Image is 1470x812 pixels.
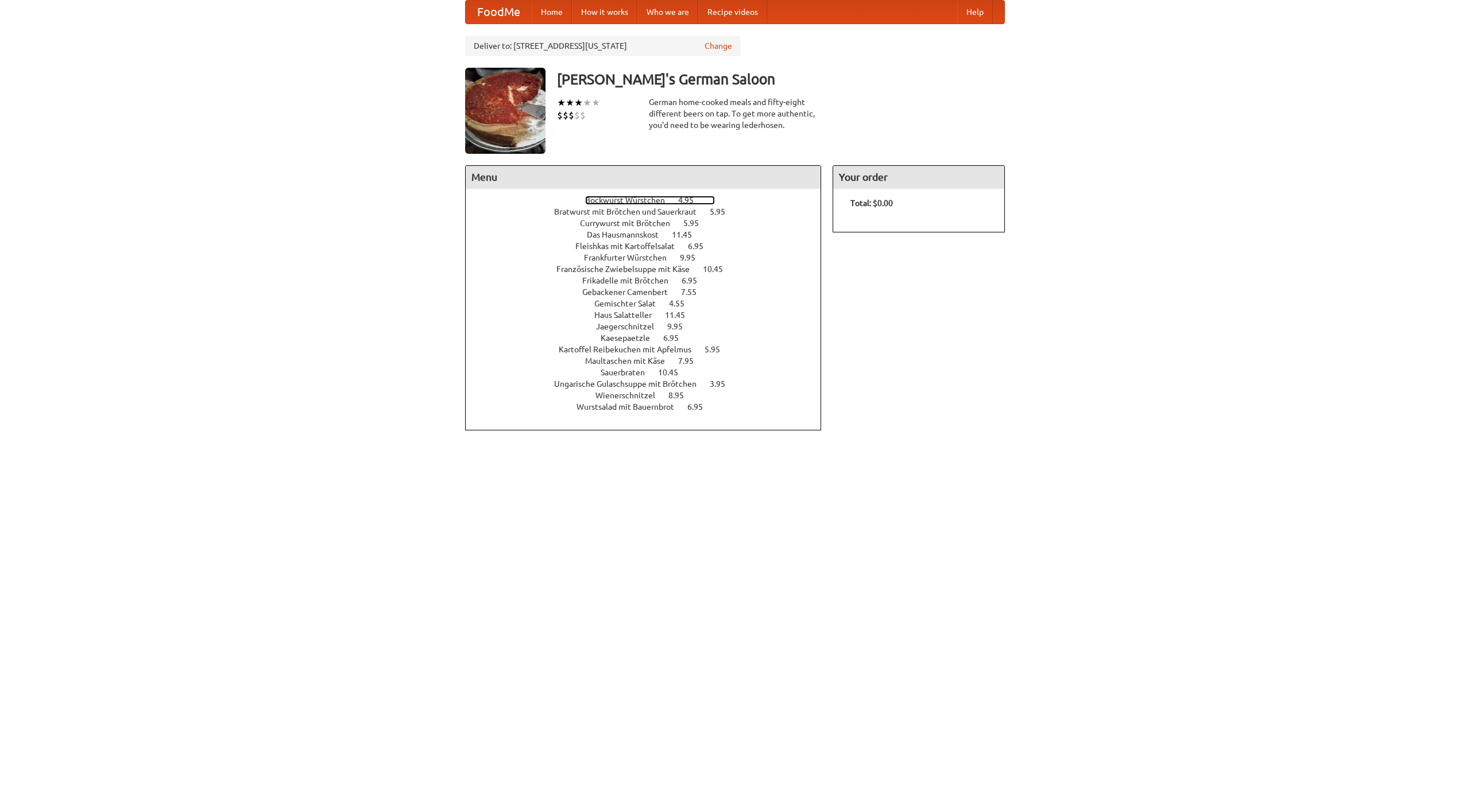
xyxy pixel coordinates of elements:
[672,230,703,239] span: 11.45
[850,199,893,208] b: Total: $0.00
[574,109,580,122] li: $
[566,96,574,109] li: ★
[681,287,708,297] span: 7.55
[582,276,680,285] span: Frikadelle mit Brötchen
[665,310,697,320] span: 11.45
[582,287,718,297] a: Gebackener Camenbert 7.55
[678,196,705,205] span: 4.95
[688,242,715,251] span: 6.95
[585,356,715,366] a: Maultaschen mit Käse 7.95
[680,253,707,262] span: 9.95
[595,391,667,400] span: Wienerschnitzel
[658,368,690,377] span: 10.45
[587,230,670,239] span: Das Hausmannskost
[585,196,715,205] a: Bockwurst Würstchen 4.95
[668,391,695,400] span: 8.95
[595,391,705,400] a: Wienerschnitzel 8.95
[554,207,708,216] span: Bratwurst mit Brötchen und Sauerkraut
[568,109,574,122] li: $
[580,109,586,122] li: $
[577,402,724,411] a: Wurstsalad mit Bauernbrot 6.95
[594,299,706,308] a: Gemischter Salat 4.55
[577,402,686,411] span: Wurstsalad mit Bauernbrot
[572,1,637,24] a: How it works
[582,276,718,285] a: Frikadelle mit Brötchen 6.95
[466,1,532,24] a: FoodMe
[591,96,600,109] li: ★
[559,345,741,354] a: Kartoffel Reibekuchen mit Apfelmus 5.95
[596,322,666,331] span: Jaegerschnitzel
[594,299,667,308] span: Gemischter Salat
[563,109,568,122] li: $
[465,36,741,56] div: Deliver to: [STREET_ADDRESS][US_STATE]
[594,310,706,320] a: Haus Salatteller 11.45
[682,276,709,285] span: 6.95
[557,68,1005,91] h3: [PERSON_NAME]'s German Saloon
[584,253,717,262] a: Frankfurter Würstchen 9.95
[554,207,746,216] a: Bratwurst mit Brötchen und Sauerkraut 5.95
[585,196,676,205] span: Bockwurst Würstchen
[580,219,682,228] span: Currywurst mit Brötchen
[698,1,767,24] a: Recipe videos
[557,109,563,122] li: $
[710,207,737,216] span: 5.95
[678,356,705,366] span: 7.95
[466,166,821,189] h4: Menu
[587,230,713,239] a: Das Hausmannskost 11.45
[594,310,663,320] span: Haus Salatteller
[833,166,1004,189] h4: Your order
[705,345,732,354] span: 5.95
[574,96,583,109] li: ★
[557,96,566,109] li: ★
[705,40,732,52] a: Change
[596,322,704,331] a: Jaegerschnitzel 9.95
[580,219,720,228] a: Currywurst mit Brötchen 5.95
[556,265,744,274] a: Französische Zwiebelsuppe mit Käse 10.45
[584,253,678,262] span: Frankfurter Würstchen
[601,368,656,377] span: Sauerbraten
[575,242,686,251] span: Fleishkas mit Kartoffelsalat
[559,345,703,354] span: Kartoffel Reibekuchen mit Apfelmus
[637,1,698,24] a: Who we are
[683,219,710,228] span: 5.95
[703,265,734,274] span: 10.45
[554,379,708,388] span: Ungarische Gulaschsuppe mit Brötchen
[532,1,572,24] a: Home
[687,402,714,411] span: 6.95
[585,356,676,366] span: Maultaschen mit Käse
[667,322,694,331] span: 9.95
[649,96,821,131] div: German home-cooked meals and fifty-eight different beers on tap. To get more authentic, you'd nee...
[583,96,591,109] li: ★
[601,333,700,343] a: Kaesepaetzle 6.95
[957,1,993,24] a: Help
[554,379,746,388] a: Ungarische Gulaschsuppe mit Brötchen 3.95
[465,68,546,154] img: angular.jpg
[663,333,690,343] span: 6.95
[556,265,701,274] span: Französische Zwiebelsuppe mit Käse
[710,379,737,388] span: 3.95
[669,299,696,308] span: 4.55
[575,242,725,251] a: Fleishkas mit Kartoffelsalat 6.95
[582,287,679,297] span: Gebackener Camenbert
[601,368,699,377] a: Sauerbraten 10.45
[601,333,661,343] span: Kaesepaetzle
